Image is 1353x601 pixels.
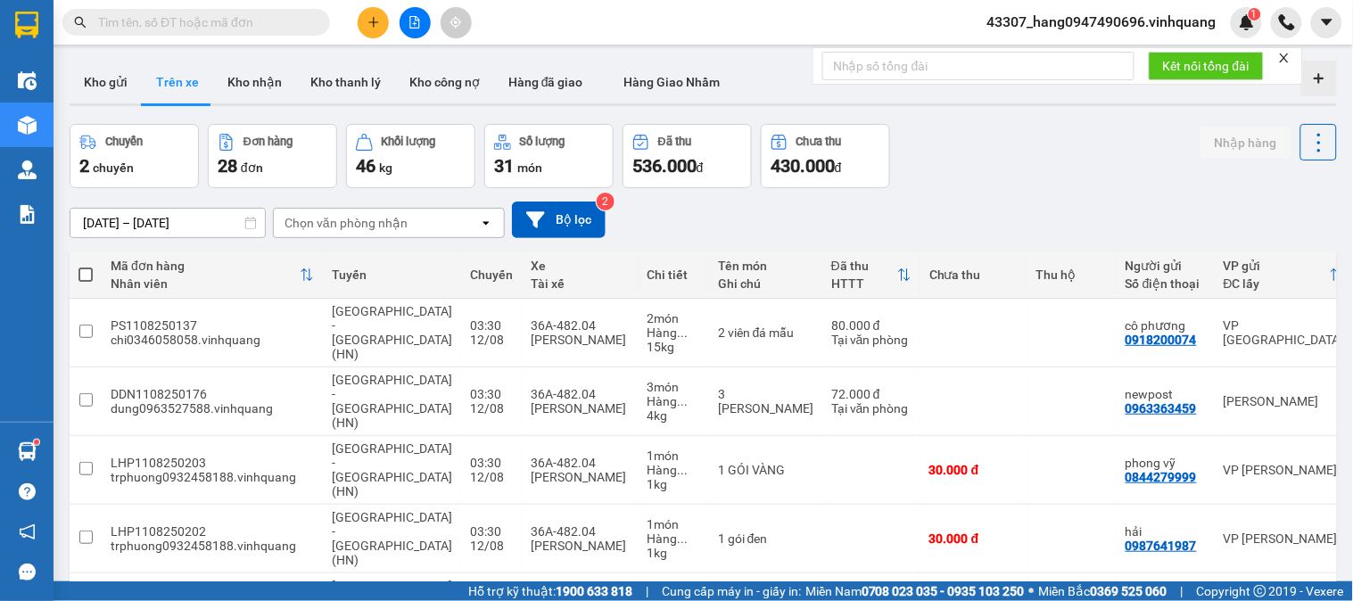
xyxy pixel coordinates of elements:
button: Kho thanh lý [296,61,395,103]
div: Tuyến [332,268,452,282]
span: aim [450,16,462,29]
div: PS1108250137 [111,318,314,333]
span: [GEOGRAPHIC_DATA] - [GEOGRAPHIC_DATA] (HN) [332,510,452,567]
div: newpost [1126,387,1206,401]
span: search [74,16,87,29]
div: Chuyến [470,268,513,282]
img: solution-icon [18,205,37,224]
button: Khối lượng46kg [346,124,475,188]
button: Số lượng31món [484,124,614,188]
div: Chuyến [105,136,143,148]
div: Chọn văn phòng nhận [285,214,408,232]
sup: 2 [597,193,615,210]
div: 1 gói đen [718,531,813,546]
div: 36A-482.04 [531,456,629,470]
div: 12/08 [470,539,513,553]
div: dung0963527588.vinhquang [111,401,314,416]
div: HTTT [831,276,897,291]
span: chuyến [93,161,134,175]
div: phong vỹ [1126,456,1206,470]
img: icon-new-feature [1239,14,1255,30]
div: Mã đơn hàng [111,259,300,273]
div: 80.000 đ [831,318,912,333]
div: Thu hộ [1036,268,1108,282]
span: 28 [218,155,237,177]
button: file-add [400,7,431,38]
span: close [1278,52,1291,64]
div: [PERSON_NAME] [1224,394,1344,408]
span: 536.000 [632,155,697,177]
img: warehouse-icon [18,442,37,461]
span: ... [677,394,688,408]
span: 430.000 [771,155,835,177]
div: LHP1108250202 [111,524,314,539]
div: 36A-482.04 [531,387,629,401]
div: Chưa thu [929,268,1019,282]
button: Hàng đã giao [494,61,598,103]
button: Đơn hàng28đơn [208,124,337,188]
span: ... [677,463,688,477]
button: caret-down [1311,7,1342,38]
sup: 1 [1249,8,1261,21]
th: Toggle SortBy [102,251,323,299]
button: aim [441,7,472,38]
span: Kết nối tổng đài [1163,56,1250,76]
div: Chi tiết [647,268,700,282]
div: hải [1126,524,1206,539]
span: | [646,581,648,601]
span: 43307_hang0947490696.vinhquang [973,11,1231,33]
span: 1 [1251,8,1258,21]
div: VP [GEOGRAPHIC_DATA] [1224,318,1344,347]
div: Đã thu [658,136,691,148]
div: 12/08 [470,401,513,416]
div: 2 viên đá mẫu [718,325,813,340]
span: đ [697,161,704,175]
div: Ghi chú [718,276,813,291]
button: Trên xe [142,61,213,103]
span: file-add [408,16,421,29]
strong: 0369 525 060 [1091,584,1167,598]
div: 2 món [647,311,700,325]
div: 03:30 [470,318,513,333]
span: question-circle [19,483,36,500]
span: [GEOGRAPHIC_DATA] - [GEOGRAPHIC_DATA] (HN) [332,441,452,498]
span: Cung cấp máy in - giấy in: [662,581,801,601]
span: 46 [356,155,375,177]
div: Tài xế [531,276,629,291]
button: Chuyến2chuyến [70,124,199,188]
div: Tạo kho hàng mới [1301,61,1337,96]
div: trphuong0932458188.vinhquang [111,539,314,553]
div: 3 món [647,380,700,394]
div: VP [PERSON_NAME] [1224,463,1344,477]
div: Hàng thông thường [647,531,700,546]
div: Khối lượng [382,136,436,148]
div: Chưa thu [796,136,842,148]
div: ĐC lấy [1224,276,1330,291]
svg: open [479,216,493,230]
strong: 1900 633 818 [556,584,632,598]
button: plus [358,7,389,38]
sup: 1 [34,440,39,445]
span: [GEOGRAPHIC_DATA] - [GEOGRAPHIC_DATA] (HN) [332,304,452,361]
button: Bộ lọc [512,202,606,238]
div: 12/08 [470,333,513,347]
span: 31 [494,155,514,177]
div: 30.000 đ [929,463,1019,477]
div: 36A-482.04 [531,524,629,539]
div: cô phương [1126,318,1206,333]
div: 1 kg [647,477,700,491]
span: ... [677,531,688,546]
span: Miền Bắc [1039,581,1167,601]
div: [PERSON_NAME] [531,401,629,416]
span: | [1181,581,1184,601]
div: VP gửi [1224,259,1330,273]
img: warehouse-icon [18,161,37,179]
div: 1 GÓI VÀNG [718,463,813,477]
div: Đã thu [831,259,897,273]
div: 30.000 đ [929,531,1019,546]
div: 03:30 [470,387,513,401]
div: Hàng thông thường [647,463,700,477]
div: Tại văn phòng [831,401,912,416]
div: 36A-482.04 [531,318,629,333]
button: Kho nhận [213,61,296,103]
